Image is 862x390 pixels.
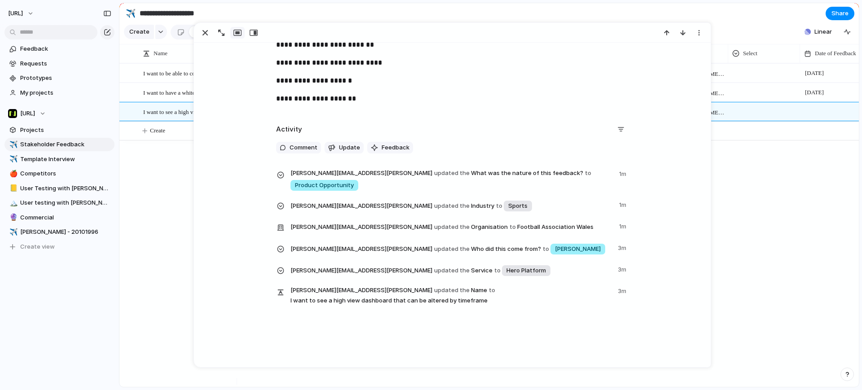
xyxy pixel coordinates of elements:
[4,107,114,120] button: [URL]
[20,155,111,164] span: Template Interview
[339,143,360,152] span: Update
[4,240,114,254] button: Create view
[619,220,628,231] span: 1m
[826,7,854,20] button: Share
[124,25,154,39] button: Create
[543,245,549,254] span: to
[4,167,114,180] a: 🍎Competitors
[290,223,432,232] span: [PERSON_NAME][EMAIL_ADDRESS][PERSON_NAME]
[276,124,302,135] h2: Activity
[20,198,111,207] span: User testing with [PERSON_NAME]
[290,199,614,212] span: Industry
[382,143,409,152] span: Feedback
[517,223,594,232] span: Football Association Wales
[4,196,114,210] a: 🏔️User testing with [PERSON_NAME]
[4,138,114,151] a: ✈️Stakeholder Feedback
[20,169,111,178] span: Competitors
[4,6,39,21] button: [URL]
[4,153,114,166] a: ✈️Template Interview
[555,245,601,254] span: [PERSON_NAME]
[801,25,836,39] button: Linear
[618,263,628,274] span: 3m
[290,242,612,255] span: Who did this come from?
[4,57,114,70] a: Requests
[803,68,826,79] span: [DATE]
[743,49,757,58] span: Select
[4,225,114,239] a: ✈️[PERSON_NAME] - 20101996
[434,202,470,210] span: updated the
[434,223,470,232] span: updated the
[20,109,35,118] span: [URL]
[4,71,114,85] a: Prototypes
[831,9,849,18] span: Share
[143,106,232,117] span: I want to see a high view dashboard that can be altered by timeframe
[20,140,111,149] span: Stakeholder Feedback
[803,87,826,98] span: [DATE]
[8,155,17,164] button: ✈️
[129,27,150,36] span: Create
[434,169,470,178] span: updated the
[295,181,354,190] span: Product Opportunity
[434,286,470,295] span: updated the
[4,123,114,137] a: Projects
[20,88,111,97] span: My projects
[496,202,502,210] span: to
[9,183,16,193] div: 📒
[290,245,432,254] span: [PERSON_NAME][EMAIL_ADDRESS][PERSON_NAME]
[494,266,501,275] span: to
[8,140,17,149] button: ✈️
[506,266,546,275] span: Hero Platform
[4,182,114,195] a: 📒User Testing with [PERSON_NAME]
[290,266,432,275] span: [PERSON_NAME][EMAIL_ADDRESS][PERSON_NAME]
[290,285,612,305] span: Name I want to see a high view dashboard that can be altered by timeframe
[618,285,628,296] span: 3m
[619,199,628,210] span: 1m
[4,211,114,224] a: 🔮Commercial
[815,49,856,58] span: Date of Feedback
[9,212,16,223] div: 🔮
[4,42,114,56] a: Feedback
[150,126,165,135] span: Create
[290,286,432,295] span: [PERSON_NAME][EMAIL_ADDRESS][PERSON_NAME]
[510,223,516,232] span: to
[9,169,16,179] div: 🍎
[618,242,628,253] span: 3m
[20,228,111,237] span: [PERSON_NAME] - 20101996
[20,74,111,83] span: Prototypes
[276,142,321,153] button: Comment
[20,242,55,251] span: Create view
[8,198,17,207] button: 🏔️
[290,169,432,178] span: [PERSON_NAME][EMAIL_ADDRESS][PERSON_NAME]
[585,169,591,178] span: to
[8,184,17,193] button: 📒
[20,184,111,193] span: User Testing with [PERSON_NAME]
[20,213,111,222] span: Commercial
[143,68,232,78] span: I want to be able to compare data sources, outline roadmaps and set clear client expectations
[8,9,23,18] span: [URL]
[290,202,432,210] span: [PERSON_NAME][EMAIL_ADDRESS][PERSON_NAME]
[619,168,628,179] span: 1m
[9,140,16,150] div: ✈️
[325,142,364,153] button: Update
[20,44,111,53] span: Feedback
[8,169,17,178] button: 🍎
[290,168,614,192] span: What was the nature of this feedback?
[154,49,167,58] span: Name
[123,6,138,21] button: ✈️
[9,154,16,164] div: ✈️
[8,213,17,222] button: 🔮
[9,198,16,208] div: 🏔️
[290,263,612,277] span: Service
[434,245,470,254] span: updated the
[508,202,528,210] span: Sports
[290,143,317,152] span: Comment
[814,27,832,36] span: Linear
[20,126,111,135] span: Projects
